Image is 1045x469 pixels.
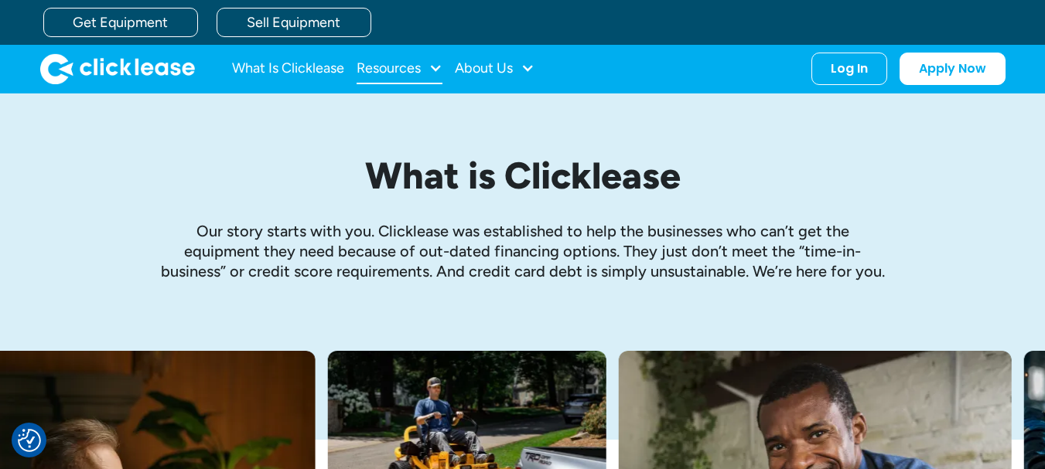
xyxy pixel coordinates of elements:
[357,53,442,84] div: Resources
[831,61,868,76] div: Log In
[43,8,198,37] a: Get Equipment
[217,8,371,37] a: Sell Equipment
[159,155,886,196] h1: What is Clicklease
[455,53,534,84] div: About Us
[900,53,1006,85] a: Apply Now
[40,53,195,84] a: home
[40,53,195,84] img: Clicklease logo
[18,429,41,452] img: Revisit consent button
[18,429,41,452] button: Consent Preferences
[232,53,344,84] a: What Is Clicklease
[159,221,886,281] p: Our story starts with you. Clicklease was established to help the businesses who can’t get the eq...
